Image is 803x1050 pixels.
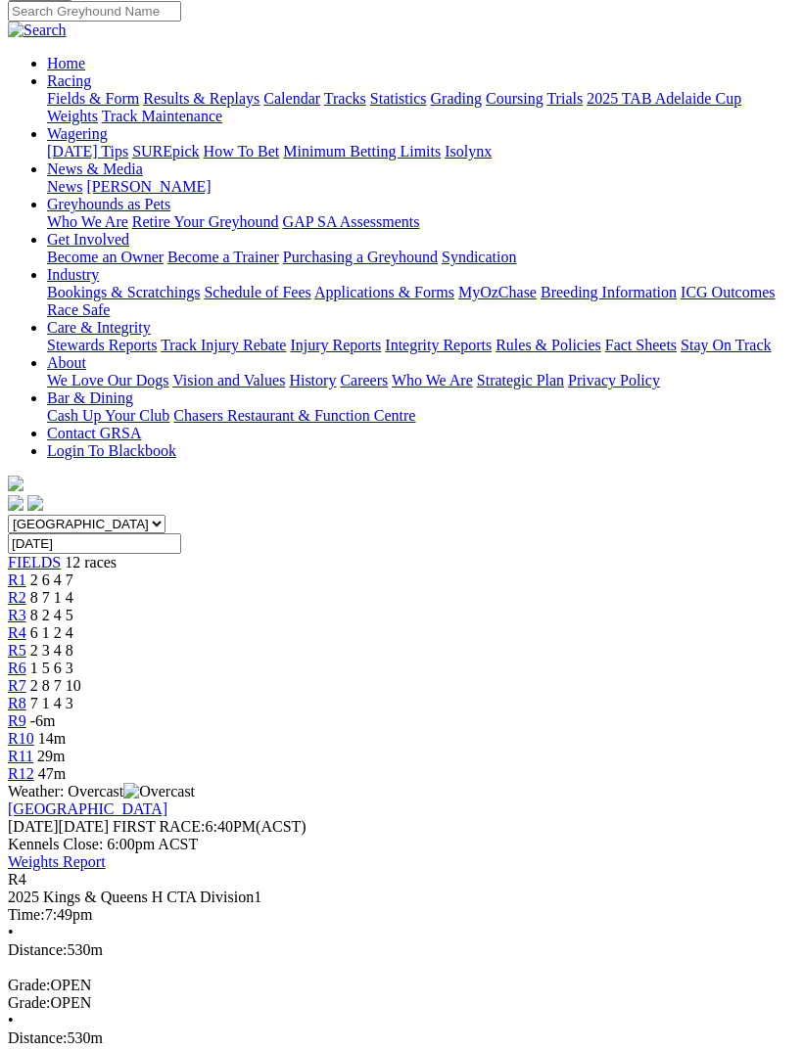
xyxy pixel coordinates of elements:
[8,624,26,641] a: R4
[283,143,441,160] a: Minimum Betting Limits
[86,178,211,195] a: [PERSON_NAME]
[8,1,181,22] input: Search
[47,319,151,336] a: Care & Integrity
[8,571,26,588] a: R1
[30,712,56,729] span: -6m
[47,372,168,388] a: We Love Our Dogs
[477,372,564,388] a: Strategic Plan
[458,284,537,300] a: MyOzChase
[8,906,45,923] span: Time:
[8,533,181,554] input: Select date
[541,284,677,300] a: Breeding Information
[8,871,26,888] span: R4
[486,90,543,107] a: Coursing
[102,108,222,124] a: Track Maintenance
[587,90,741,107] a: 2025 TAB Adelaide Cup
[132,213,279,230] a: Retire Your Greyhound
[113,818,205,835] span: FIRST RACE:
[65,554,117,571] span: 12 races
[47,249,164,265] a: Become an Owner
[8,476,24,491] img: logo-grsa-white.png
[47,231,129,248] a: Get Involved
[47,143,795,160] div: Wagering
[8,941,67,958] span: Distance:
[392,372,473,388] a: Who We Are
[47,389,133,406] a: Bar & Dining
[30,607,73,623] span: 8 2 4 5
[47,354,86,371] a: About
[47,143,128,160] a: [DATE] Tips
[8,906,795,924] div: 7:49pm
[38,730,66,747] span: 14m
[143,90,260,107] a: Results & Replays
[47,213,128,230] a: Who We Are
[47,90,139,107] a: Fields & Form
[681,284,775,300] a: ICG Outcomes
[385,337,492,353] a: Integrity Reports
[132,143,199,160] a: SUREpick
[283,249,438,265] a: Purchasing a Greyhound
[8,1029,67,1046] span: Distance:
[204,143,280,160] a: How To Bet
[8,642,26,659] a: R5
[8,660,26,676] a: R6
[283,213,420,230] a: GAP SA Assessments
[161,337,286,353] a: Track Injury Rebate
[681,337,771,353] a: Stay On Track
[47,72,91,89] a: Racing
[47,125,108,142] a: Wagering
[605,337,677,353] a: Fact Sheets
[8,924,14,940] span: •
[290,337,381,353] a: Injury Reports
[47,407,795,425] div: Bar & Dining
[324,90,366,107] a: Tracks
[47,213,795,231] div: Greyhounds as Pets
[47,160,143,177] a: News & Media
[546,90,583,107] a: Trials
[8,677,26,694] span: R7
[496,337,601,353] a: Rules & Policies
[47,337,157,353] a: Stewards Reports
[8,695,26,711] a: R8
[8,589,26,606] span: R2
[8,818,59,835] span: [DATE]
[8,853,106,870] a: Weights Report
[8,977,51,993] span: Grade:
[289,372,336,388] a: History
[8,977,795,994] div: OPEN
[30,571,73,588] span: 2 6 4 7
[8,941,795,959] div: 530m
[8,1029,795,1047] div: 530m
[47,301,110,318] a: Race Safe
[8,994,795,1012] div: OPEN
[8,495,24,511] img: facebook.svg
[167,249,279,265] a: Become a Trainer
[8,889,795,906] div: 2025 Kings & Queens H CTA Division1
[8,783,195,799] span: Weather: Overcast
[38,765,66,782] span: 47m
[263,90,320,107] a: Calendar
[30,660,73,676] span: 1 5 6 3
[37,748,65,764] span: 29m
[30,642,73,659] span: 2 3 4 8
[8,765,34,782] a: R12
[8,748,33,764] a: R11
[8,607,26,623] a: R3
[314,284,454,300] a: Applications & Forms
[172,372,285,388] a: Vision and Values
[370,90,427,107] a: Statistics
[30,624,73,641] span: 6 1 2 4
[8,800,167,817] a: [GEOGRAPHIC_DATA]
[8,712,26,729] a: R9
[8,554,61,571] span: FIELDS
[47,266,99,283] a: Industry
[568,372,660,388] a: Privacy Policy
[30,677,81,694] span: 2 8 7 10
